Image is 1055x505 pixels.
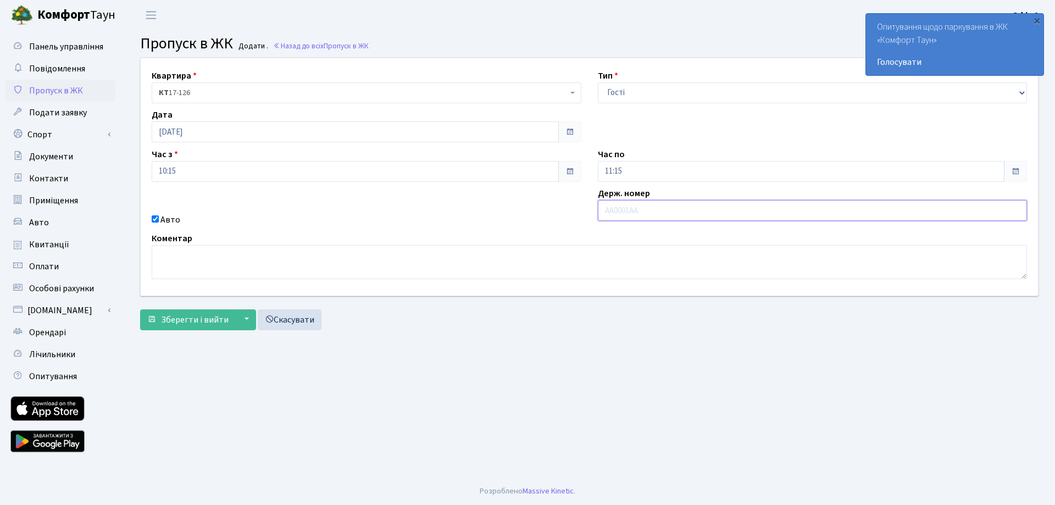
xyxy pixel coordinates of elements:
span: Повідомлення [29,63,85,75]
span: Пропуск в ЖК [29,85,83,97]
label: Держ. номер [598,187,650,200]
span: Приміщення [29,195,78,207]
span: Подати заявку [29,107,87,119]
span: Опитування [29,370,77,382]
a: Приміщення [5,190,115,212]
a: Контакти [5,168,115,190]
a: Пропуск в ЖК [5,80,115,102]
label: Тип [598,69,618,82]
span: Квитанції [29,238,69,251]
span: Оплати [29,260,59,273]
span: <b>КТ</b>&nbsp;&nbsp;&nbsp;&nbsp;17-126 [159,87,568,98]
b: КТ [159,87,169,98]
a: [DOMAIN_NAME] [5,299,115,321]
span: Контакти [29,173,68,185]
a: Авто [5,212,115,234]
span: Орендарі [29,326,66,338]
span: Зберегти і вийти [161,314,229,326]
span: Особові рахунки [29,282,94,295]
a: Панель управління [5,36,115,58]
a: Спорт [5,124,115,146]
span: Лічильники [29,348,75,360]
a: Орендарі [5,321,115,343]
label: Коментар [152,232,192,245]
a: Лічильники [5,343,115,365]
span: Таун [37,6,115,25]
a: Голосувати [877,56,1032,69]
a: Офіс 1. [1012,9,1042,22]
small: Додати . [236,42,268,51]
a: Квитанції [5,234,115,256]
label: Час по [598,148,625,161]
b: Комфорт [37,6,90,24]
a: Повідомлення [5,58,115,80]
label: Авто [160,213,180,226]
span: Пропуск в ЖК [324,41,369,51]
span: Панель управління [29,41,103,53]
a: Документи [5,146,115,168]
button: Зберегти і вийти [140,309,236,330]
a: Подати заявку [5,102,115,124]
b: Офіс 1. [1012,9,1042,21]
label: Дата [152,108,173,121]
div: × [1031,15,1042,26]
a: Назад до всіхПропуск в ЖК [273,41,369,51]
label: Час з [152,148,178,161]
span: Документи [29,151,73,163]
span: <b>КТ</b>&nbsp;&nbsp;&nbsp;&nbsp;17-126 [152,82,581,103]
a: Опитування [5,365,115,387]
a: Оплати [5,256,115,278]
a: Massive Kinetic [523,485,574,497]
span: Пропуск в ЖК [140,32,233,54]
input: AA0001AA [598,200,1028,221]
span: Авто [29,217,49,229]
button: Переключити навігацію [137,6,165,24]
a: Особові рахунки [5,278,115,299]
label: Квартира [152,69,197,82]
a: Скасувати [258,309,321,330]
img: logo.png [11,4,33,26]
div: Розроблено . [480,485,575,497]
div: Опитування щодо паркування в ЖК «Комфорт Таун» [866,14,1043,75]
